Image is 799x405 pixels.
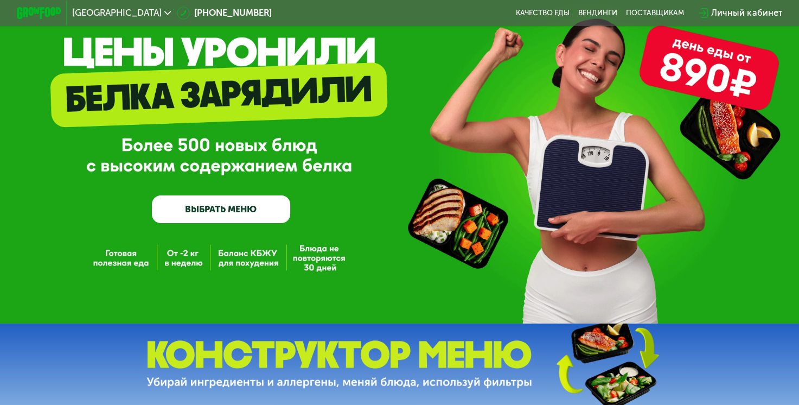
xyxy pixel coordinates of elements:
a: [PHONE_NUMBER] [177,7,272,20]
a: Качество еды [516,9,570,17]
span: [GEOGRAPHIC_DATA] [72,9,162,17]
a: ВЫБРАТЬ МЕНЮ [152,195,290,223]
a: Вендинги [578,9,617,17]
div: поставщикам [626,9,684,17]
div: Личный кабинет [711,7,782,20]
